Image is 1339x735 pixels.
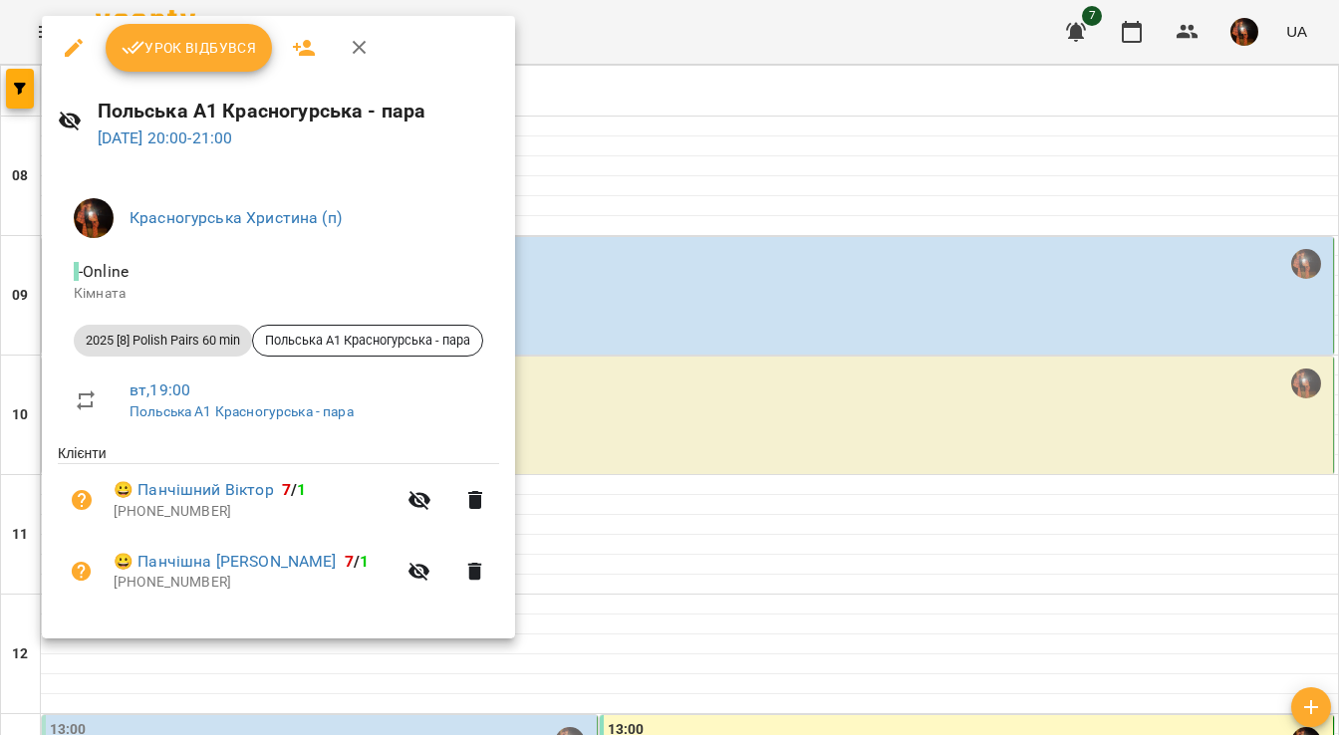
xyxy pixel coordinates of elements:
[253,332,482,350] span: Польська А1 Красногурська - пара
[297,480,306,499] span: 1
[74,262,133,281] span: - Online
[58,548,106,596] button: Візит ще не сплачено. Додати оплату?
[114,502,396,522] p: [PHONE_NUMBER]
[130,403,354,419] a: Польська А1 Красногурська - пара
[114,550,337,574] a: 😀 Панчішна [PERSON_NAME]
[114,573,396,593] p: [PHONE_NUMBER]
[74,284,483,304] p: Кімната
[98,128,233,147] a: [DATE] 20:00-21:00
[58,443,499,613] ul: Клієнти
[114,478,274,502] a: 😀 Панчішний Віктор
[74,198,114,238] img: 6e701af36e5fc41b3ad9d440b096a59c.jpg
[106,24,273,72] button: Урок відбувся
[130,208,342,227] a: Красногурська Христина (п)
[98,96,499,126] h6: Польська А1 Красногурська - пара
[282,480,306,499] b: /
[58,476,106,524] button: Візит ще не сплачено. Додати оплату?
[122,36,257,60] span: Урок відбувся
[360,552,369,571] span: 1
[130,380,190,399] a: вт , 19:00
[252,325,483,357] div: Польська А1 Красногурська - пара
[282,480,291,499] span: 7
[345,552,369,571] b: /
[345,552,354,571] span: 7
[74,332,252,350] span: 2025 [8] Polish Pairs 60 min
